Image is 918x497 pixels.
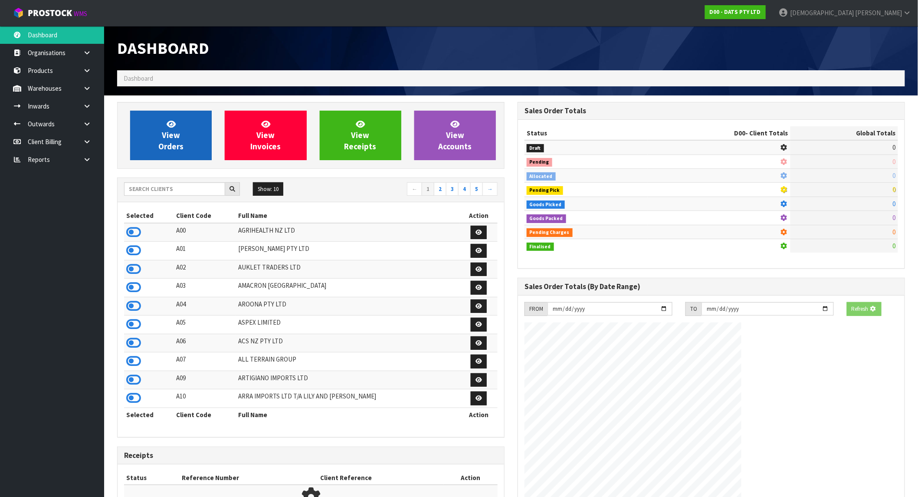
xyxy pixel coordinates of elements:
[893,171,896,180] span: 0
[124,74,153,82] span: Dashboard
[790,126,898,140] th: Global Totals
[236,242,460,260] td: [PERSON_NAME] PTY LTD
[527,186,563,195] span: Pending Pick
[117,38,209,58] span: Dashboard
[482,182,498,196] a: →
[124,408,174,421] th: Selected
[705,5,766,19] a: D00 - DATS PTY LTD
[527,158,552,167] span: Pending
[525,283,898,291] h3: Sales Order Totals (By Date Range)
[174,223,236,242] td: A00
[414,111,496,160] a: ViewAccounts
[174,334,236,352] td: A06
[893,200,896,208] span: 0
[174,297,236,316] td: A04
[527,214,566,223] span: Goods Packed
[648,126,790,140] th: - Client Totals
[893,185,896,194] span: 0
[174,260,236,279] td: A02
[236,334,460,352] td: ACS NZ PTY LTD
[236,297,460,316] td: AROONA PTY LTD
[444,471,498,485] th: Action
[174,408,236,421] th: Client Code
[893,214,896,222] span: 0
[250,119,281,151] span: View Invoices
[734,129,746,137] span: D00
[236,316,460,334] td: ASPEX LIMITED
[446,182,459,196] a: 3
[460,408,498,421] th: Action
[236,223,460,242] td: AGRIHEALTH NZ LTD
[225,111,306,160] a: ViewInvoices
[525,126,648,140] th: Status
[320,111,401,160] a: ViewReceipts
[470,182,483,196] a: 5
[438,119,472,151] span: View Accounts
[527,201,565,209] span: Goods Picked
[847,302,882,316] button: Refresh
[407,182,422,196] a: ←
[13,7,24,18] img: cube-alt.png
[855,9,902,17] span: [PERSON_NAME]
[236,352,460,371] td: ALL TERRAIN GROUP
[174,209,236,223] th: Client Code
[124,209,174,223] th: Selected
[458,182,471,196] a: 4
[174,242,236,260] td: A01
[422,182,434,196] a: 1
[527,144,544,153] span: Draft
[174,316,236,334] td: A05
[174,371,236,389] td: A09
[344,119,377,151] span: View Receipts
[124,471,180,485] th: Status
[790,9,854,17] span: [DEMOGRAPHIC_DATA]
[74,10,87,18] small: WMS
[174,279,236,297] td: A03
[685,302,702,316] div: TO
[318,471,444,485] th: Client Reference
[28,7,72,19] span: ProStock
[434,182,446,196] a: 2
[130,111,212,160] a: ViewOrders
[893,228,896,236] span: 0
[527,228,573,237] span: Pending Charges
[236,279,460,297] td: AMACRON [GEOGRAPHIC_DATA]
[527,243,554,251] span: Finalised
[180,471,318,485] th: Reference Number
[236,209,460,223] th: Full Name
[460,209,498,223] th: Action
[525,302,548,316] div: FROM
[236,260,460,279] td: AUKLET TRADERS LTD
[527,172,556,181] span: Allocated
[893,143,896,151] span: 0
[525,107,898,115] h3: Sales Order Totals
[124,182,225,196] input: Search clients
[236,408,460,421] th: Full Name
[124,451,498,460] h3: Receipts
[236,389,460,408] td: ARRA IMPORTS LTD T/A LILY AND [PERSON_NAME]
[174,389,236,408] td: A10
[158,119,184,151] span: View Orders
[893,242,896,250] span: 0
[253,182,283,196] button: Show: 10
[710,8,761,16] strong: D00 - DATS PTY LTD
[236,371,460,389] td: ARTIGIANO IMPORTS LTD
[174,352,236,371] td: A07
[893,158,896,166] span: 0
[317,182,498,197] nav: Page navigation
